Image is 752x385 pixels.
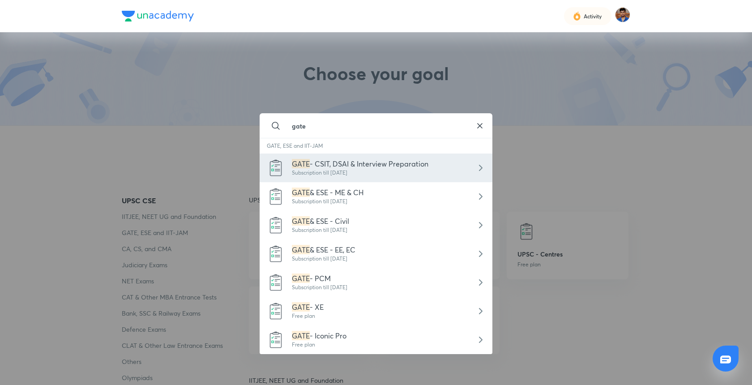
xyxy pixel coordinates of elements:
[292,274,310,283] span: GATE
[292,226,349,234] div: Subscription till [DATE]
[292,341,346,349] div: Free plan
[292,331,310,340] span: GATE
[310,245,355,254] span: & ESE - EE, EC
[122,11,194,21] img: Company Logo
[310,188,364,197] span: & ESE - ME & CH
[310,216,349,226] span: & ESE - Civil
[310,274,331,283] span: - PCM
[292,283,347,291] div: Subscription till [DATE]
[573,11,581,21] img: activity
[310,159,428,168] span: - CSIT, DSAI & Interview Preparation
[292,197,364,205] div: Subscription till [DATE]
[292,188,310,197] span: GATE
[292,255,355,263] div: Subscription till [DATE]
[292,302,310,312] span: GATE
[303,63,449,95] h1: Choose your goal
[615,7,630,22] img: Chandra
[292,245,310,254] span: GATE
[292,216,310,226] span: GATE
[285,114,467,138] input: Search for your goal
[310,302,324,312] span: - XE
[292,159,310,168] span: GATE
[292,312,324,320] div: Free plan
[292,169,428,177] div: Subscription till [DATE]
[310,331,346,340] span: - Iconic Pro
